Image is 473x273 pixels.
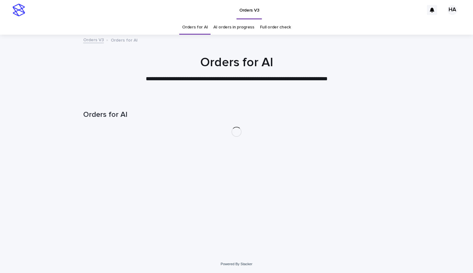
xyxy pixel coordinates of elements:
a: Full order check [260,20,291,35]
a: Orders for AI [182,20,208,35]
p: Orders for AI [111,36,138,43]
h1: Orders for AI [83,110,390,119]
h1: Orders for AI [83,55,390,70]
a: Orders V3 [83,36,104,43]
a: AI orders in progress [213,20,254,35]
img: stacker-logo-s-only.png [13,4,25,16]
a: Powered By Stacker [221,262,252,266]
div: HA [447,5,457,15]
